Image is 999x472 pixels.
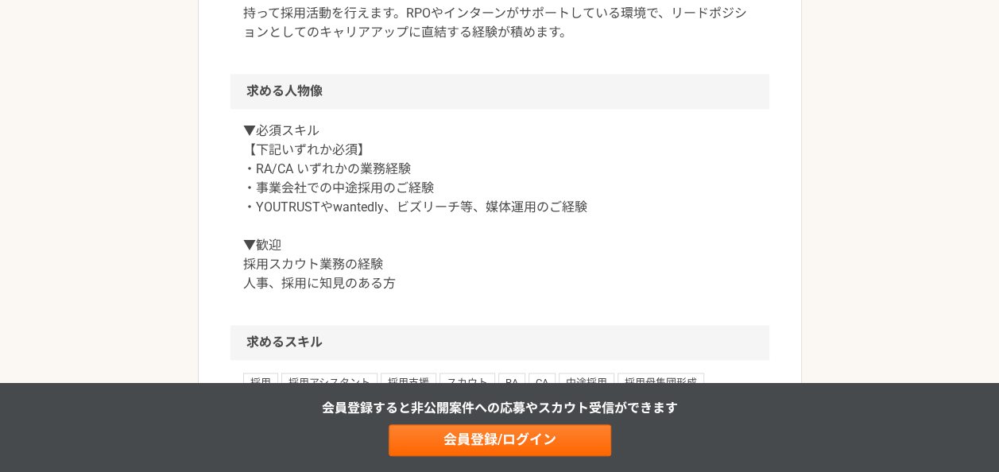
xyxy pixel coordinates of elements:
span: RA [498,373,525,392]
span: 採用母集団形成 [618,373,704,392]
a: 会員登録/ログイン [389,424,611,456]
h2: 求める人物像 [230,74,769,109]
p: 会員登録すると非公開案件への応募やスカウト受信ができます [322,399,678,418]
span: 採用アシスタント [281,373,378,392]
span: 採用 [243,373,278,392]
span: CA [529,373,556,392]
span: 採用支援 [381,373,436,392]
span: スカウト [439,373,495,392]
h2: 求めるスキル [230,325,769,360]
p: ▼必須スキル 【下記いずれか必須】 ・RA/CA いずれかの業務経験 ・事業会社での中途採用のご経験 ・YOUTRUSTやwantedly、ビズリーチ等、媒体運用のご経験 ▼歓迎 採用スカウト業... [243,122,757,293]
span: 中途採用 [559,373,614,392]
